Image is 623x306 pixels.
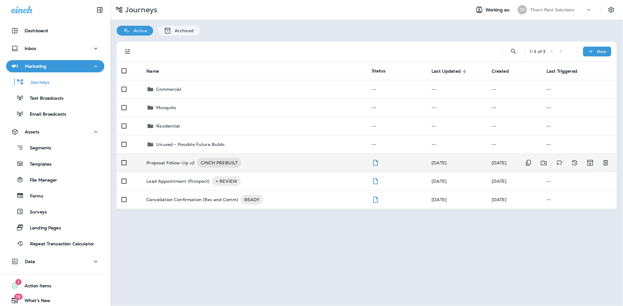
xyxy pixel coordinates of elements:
button: 1Action Items [6,280,104,292]
p: Cancellation Confirmation (Res and Comm) [147,195,238,205]
p: Templates [24,162,52,167]
button: Marketing [6,60,104,72]
button: Email Broadcasts [6,107,104,120]
p: Data [25,259,35,264]
p: Active [130,28,147,33]
span: Status [372,68,386,74]
p: Surveys [24,209,47,215]
p: Archived [172,28,194,33]
td: -- [542,98,617,117]
button: Repeat Transaction Calculator [6,237,104,250]
span: Frank Carreno [492,197,507,202]
button: Add tags [553,157,566,169]
span: Frank Carreno [432,178,447,184]
td: -- [487,98,542,117]
td: -- [427,117,487,135]
span: Name [147,68,167,74]
p: Unused - Possible Future Builds [157,142,225,147]
button: Assets [6,126,104,138]
p: Mosquito [157,105,176,110]
div: READY [241,195,263,205]
button: Duplicate [522,157,535,169]
span: Last Triggered [547,69,577,74]
button: Journeys [6,75,104,88]
p: Landing Pages [24,225,61,231]
td: -- [427,135,487,154]
td: -- [367,117,427,135]
button: Settings [606,4,617,15]
button: Collapse Sidebar [91,4,108,16]
td: -- [542,117,617,135]
td: -- [542,80,617,98]
span: What's New [18,298,50,305]
span: Draft [372,178,379,183]
span: CINCH PREBUILT [197,160,241,166]
span: Kimberly Gleason [492,178,507,184]
span: Working as: [486,7,512,13]
button: Dashboard [6,25,104,37]
p: Repeat Transaction Calculator [24,241,94,247]
button: Segments [6,141,104,154]
p: Residential [157,124,180,128]
p: Email Broadcasts [24,112,66,117]
button: Archive [584,157,597,169]
button: File Manager [6,173,104,186]
div: + REVIEW [212,176,241,186]
span: 1 [15,279,21,285]
button: View Changelog [569,157,581,169]
td: -- [427,80,487,98]
td: -- [367,135,427,154]
button: Forms [6,189,104,202]
span: Name [147,69,159,74]
td: -- [487,117,542,135]
span: Last Updated [432,69,461,74]
td: -- [367,80,427,98]
button: Search Journeys [508,45,520,58]
td: -- [487,135,542,154]
span: Created [492,68,517,74]
td: -- [367,98,427,117]
button: Data [6,255,104,268]
div: CINCH PREBUILT [197,158,241,168]
td: -- [427,98,487,117]
p: -- [547,197,612,202]
button: Move to folder [538,157,550,169]
p: Marketing [25,64,46,69]
p: File Manager [24,178,57,183]
span: Frank Carreno [432,160,447,166]
td: -- [487,80,542,98]
span: Last Triggered [547,68,585,74]
button: Surveys [6,205,104,218]
p: Proposal Follow-Up v2 [147,158,195,168]
p: Segments [24,145,51,151]
div: TP [518,5,527,14]
span: Frank Carreno [492,160,507,166]
p: Inbox [25,46,36,51]
button: Delete [600,157,612,169]
div: 1 - 3 of 3 [530,49,546,54]
p: Journeys [123,5,157,14]
p: Text Broadcasts [24,96,64,101]
p: Journeys [24,80,49,86]
span: + REVIEW [212,178,241,184]
span: 19 [14,294,22,300]
span: Created [492,69,509,74]
p: Forms [24,193,43,199]
button: Text Broadcasts [6,91,104,104]
p: Assets [25,129,39,134]
span: READY [241,197,263,203]
button: Landing Pages [6,221,104,234]
p: Thorn Pest Solutions [531,7,575,12]
span: Draft [372,196,379,202]
td: -- [542,135,617,154]
p: Dashboard [25,28,48,33]
p: Commercial [157,87,181,92]
button: Filters [122,45,134,58]
span: Draft [372,159,379,165]
span: Action Items [18,283,52,291]
span: Last Updated [432,68,469,74]
button: Inbox [6,42,104,55]
p: -- [547,179,612,184]
p: New [597,49,607,54]
button: Templates [6,157,104,170]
